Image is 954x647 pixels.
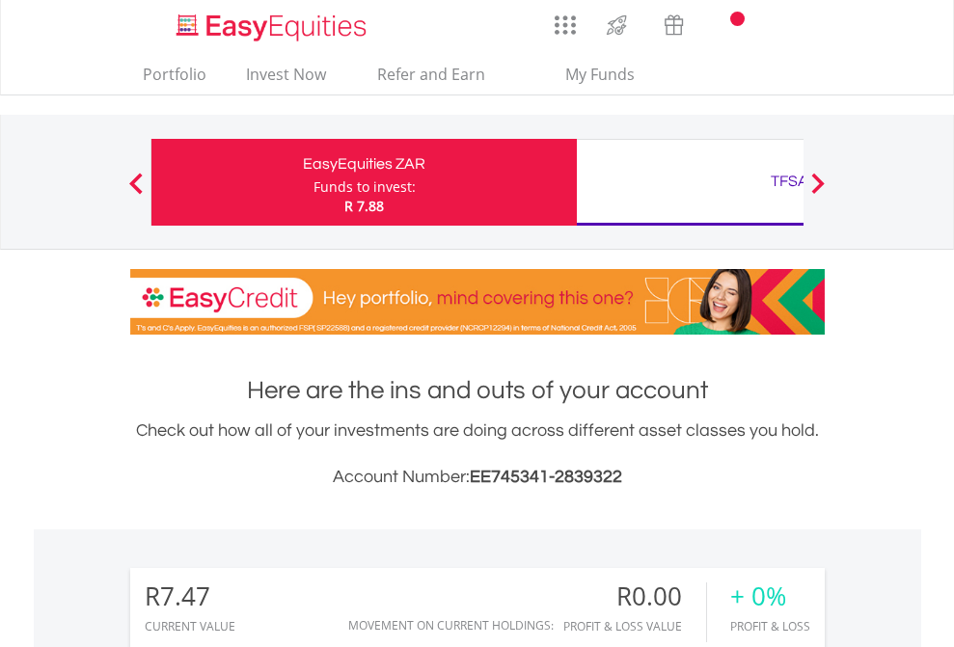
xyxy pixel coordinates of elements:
button: Previous [117,182,155,202]
a: Portfolio [135,65,214,94]
a: Refer and Earn [358,65,505,94]
div: R0.00 [563,582,706,610]
div: Profit & Loss [730,620,810,633]
a: AppsGrid [542,5,588,36]
div: CURRENT VALUE [145,620,235,633]
div: Movement on Current Holdings: [348,619,554,632]
a: Invest Now [238,65,334,94]
a: FAQ's and Support [751,5,801,43]
img: thrive-v2.svg [601,10,633,40]
div: + 0% [730,582,810,610]
h3: Account Number: [130,464,825,491]
img: vouchers-v2.svg [658,10,690,40]
img: grid-menu-icon.svg [555,14,576,36]
span: R 7.88 [344,197,384,215]
button: Next [799,182,837,202]
span: Refer and Earn [377,64,485,85]
div: Funds to invest: [313,177,416,197]
span: My Funds [537,62,664,87]
a: Notifications [702,5,751,43]
img: EasyEquities_Logo.png [173,12,374,43]
div: Profit & Loss Value [563,620,706,633]
div: Check out how all of your investments are doing across different asset classes you hold. [130,418,825,491]
a: Home page [169,5,374,43]
span: EE745341-2839322 [470,468,622,486]
div: EasyEquities ZAR [163,150,565,177]
div: R7.47 [145,582,235,610]
a: Vouchers [645,5,702,40]
h1: Here are the ins and outs of your account [130,373,825,408]
img: EasyCredit Promotion Banner [130,269,825,335]
a: My Profile [801,5,850,47]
